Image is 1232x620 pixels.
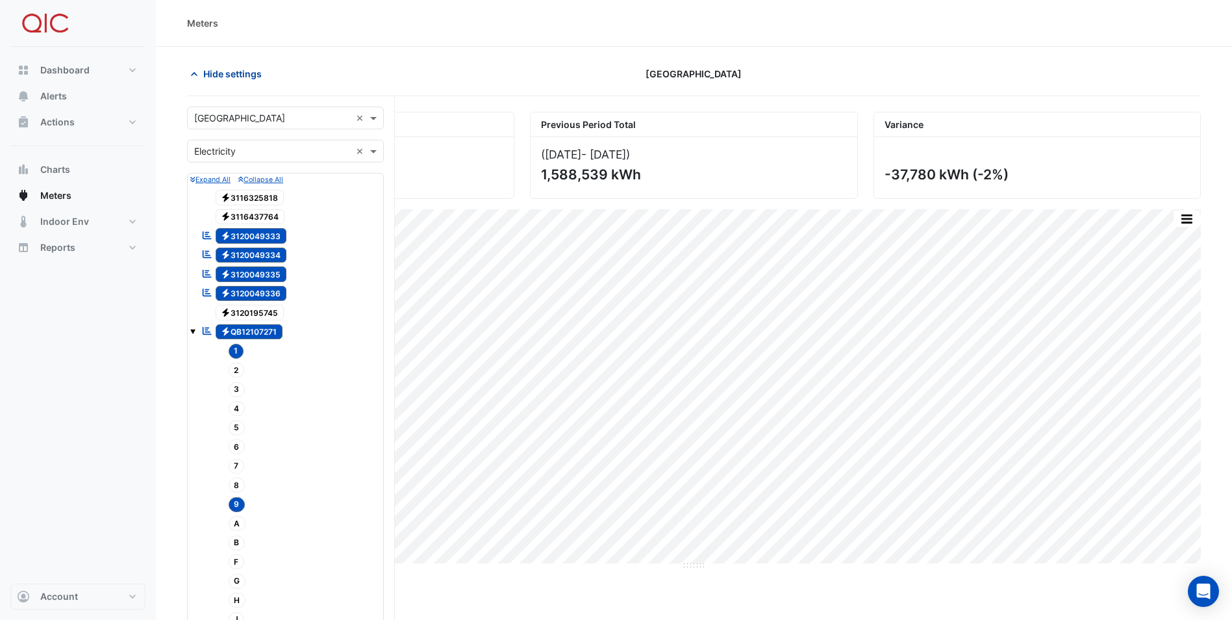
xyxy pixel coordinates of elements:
span: A [229,516,246,531]
button: Indoor Env [10,209,145,235]
span: 4 [229,401,245,416]
span: 3116437764 [216,209,285,225]
span: Alerts [40,90,67,103]
span: Charts [40,163,70,176]
button: Account [10,584,145,610]
span: H [229,593,246,608]
span: F [229,554,245,569]
span: 2 [229,363,245,378]
div: Previous Period Total [531,112,857,137]
button: Hide settings [187,62,270,85]
fa-icon: Reportable [201,268,213,279]
button: More Options [1174,211,1200,227]
span: 8 [229,478,245,493]
button: Expand All [190,174,231,185]
div: Meters [187,16,218,30]
span: 3 [229,382,245,397]
span: Account [40,590,78,603]
div: Variance [874,112,1200,137]
fa-icon: Electricity [221,327,231,337]
span: [GEOGRAPHIC_DATA] [646,67,742,81]
fa-icon: Reportable [201,287,213,298]
span: Indoor Env [40,215,89,228]
span: - [DATE] [581,148,626,161]
span: 3120195745 [216,305,284,320]
app-icon: Meters [17,189,30,202]
span: Actions [40,116,75,129]
app-icon: Alerts [17,90,30,103]
span: 3120049334 [216,248,287,263]
button: Reports [10,235,145,261]
fa-icon: Electricity [221,289,231,298]
button: Dashboard [10,57,145,83]
fa-icon: Electricity [221,231,231,240]
button: Charts [10,157,145,183]
span: Clear [356,144,367,158]
button: Actions [10,109,145,135]
button: Collapse All [238,174,283,185]
app-icon: Charts [17,163,30,176]
span: B [229,536,245,550]
span: Reports [40,241,75,254]
span: G [229,574,246,589]
fa-icon: Reportable [201,229,213,240]
button: Alerts [10,83,145,109]
span: 3116325818 [216,190,284,205]
fa-icon: Electricity [221,250,231,260]
span: 3120049333 [216,228,287,244]
span: Hide settings [203,67,262,81]
fa-icon: Electricity [221,192,231,202]
small: Expand All [190,175,231,184]
span: 5 [229,420,245,435]
app-icon: Dashboard [17,64,30,77]
img: Company Logo [16,10,74,36]
small: Collapse All [238,175,283,184]
app-icon: Reports [17,241,30,254]
span: Clear [356,111,367,125]
button: Meters [10,183,145,209]
span: Dashboard [40,64,90,77]
span: 1 [229,344,244,359]
div: Open Intercom Messenger [1188,576,1219,607]
fa-icon: Electricity [221,307,231,317]
fa-icon: Electricity [221,212,231,222]
fa-icon: Reportable [201,326,213,337]
fa-icon: Reportable [201,249,213,260]
span: 6 [229,439,245,454]
div: 1,588,539 kWh [541,166,844,183]
div: -37,780 kWh (-2%) [885,166,1187,183]
app-icon: Actions [17,116,30,129]
fa-icon: Electricity [221,269,231,279]
span: 9 [229,497,245,512]
span: 3120049336 [216,286,287,302]
span: QB12107271 [216,324,283,340]
span: 3120049335 [216,266,287,282]
div: ([DATE] ) [541,148,846,161]
span: 7 [229,459,245,474]
span: Meters [40,189,71,202]
app-icon: Indoor Env [17,215,30,228]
